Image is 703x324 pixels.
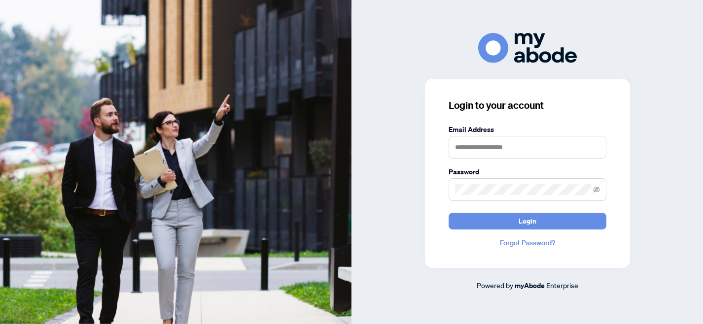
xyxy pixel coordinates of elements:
[449,213,606,229] button: Login
[546,281,578,290] span: Enterprise
[449,166,606,177] label: Password
[449,124,606,135] label: Email Address
[519,213,536,229] span: Login
[449,237,606,248] a: Forgot Password?
[593,186,600,193] span: eye-invisible
[478,33,577,63] img: ma-logo
[449,98,606,112] h3: Login to your account
[477,281,513,290] span: Powered by
[515,280,545,291] a: myAbode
